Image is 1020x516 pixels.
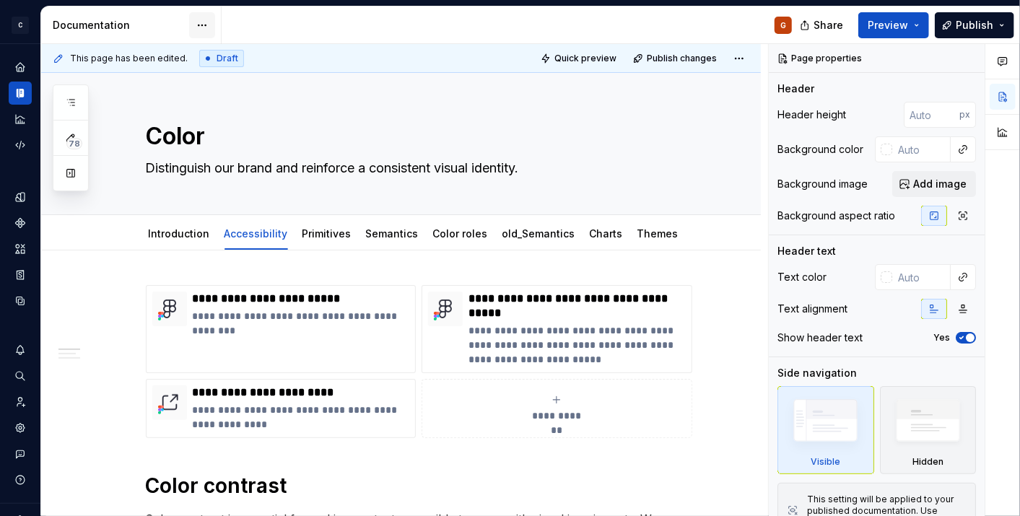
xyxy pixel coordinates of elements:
[297,218,357,248] div: Primitives
[9,56,32,79] a: Home
[9,338,32,362] button: Notifications
[858,12,929,38] button: Preview
[868,18,908,32] span: Preview
[892,264,951,290] input: Auto
[9,108,32,131] a: Analytics
[9,289,32,312] a: Data sources
[302,227,352,240] a: Primitives
[9,263,32,287] a: Storybook stories
[9,82,32,105] a: Documentation
[9,442,32,465] button: Contact support
[152,385,187,420] img: 87a16bec-0d38-4917-8ed1-214beded0ad6.png
[959,109,970,121] p: px
[366,227,419,240] a: Semantics
[143,119,689,154] textarea: Color
[793,12,853,38] button: Share
[632,218,684,248] div: Themes
[913,177,967,191] span: Add image
[892,136,951,162] input: Auto
[9,185,32,209] a: Design tokens
[554,53,616,64] span: Quick preview
[777,209,895,223] div: Background aspect ratio
[428,292,463,326] img: c71a1ea7-37b2-4be2-9106-9657f2932028.png
[9,211,32,235] a: Components
[814,18,843,32] span: Share
[152,292,187,326] img: c71a1ea7-37b2-4be2-9106-9657f2932028.png
[777,302,847,316] div: Text alignment
[777,108,846,122] div: Header height
[9,416,32,440] a: Settings
[629,48,723,69] button: Publish changes
[811,456,840,468] div: Visible
[433,227,488,240] a: Color roles
[777,331,863,345] div: Show header text
[777,386,874,474] div: Visible
[12,17,29,34] div: C
[637,227,679,240] a: Themes
[9,390,32,414] a: Invite team
[780,19,786,31] div: G
[219,218,294,248] div: Accessibility
[70,53,188,64] span: This page has been edited.
[904,102,959,128] input: Auto
[427,218,494,248] div: Color roles
[912,456,943,468] div: Hidden
[502,227,575,240] a: old_Semantics
[880,386,977,474] div: Hidden
[143,157,689,180] textarea: Distinguish our brand and reinforce a consistent visual identity.
[225,227,288,240] a: Accessibility
[360,218,424,248] div: Semantics
[892,171,976,197] button: Add image
[777,177,868,191] div: Background image
[66,138,82,149] span: 78
[647,53,717,64] span: Publish changes
[149,227,210,240] a: Introduction
[777,244,836,258] div: Header text
[956,18,993,32] span: Publish
[217,53,238,64] span: Draft
[497,218,581,248] div: old_Semantics
[777,82,814,96] div: Header
[536,48,623,69] button: Quick preview
[590,227,623,240] a: Charts
[584,218,629,248] div: Charts
[9,237,32,261] a: Assets
[9,134,32,157] a: Code automation
[9,364,32,388] button: Search ⌘K
[53,18,189,32] div: Documentation
[3,9,38,40] button: C
[143,218,216,248] div: Introduction
[933,332,950,344] label: Yes
[777,142,863,157] div: Background color
[777,366,857,380] div: Side navigation
[146,473,692,499] h1: Color contrast
[935,12,1014,38] button: Publish
[777,270,827,284] div: Text color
